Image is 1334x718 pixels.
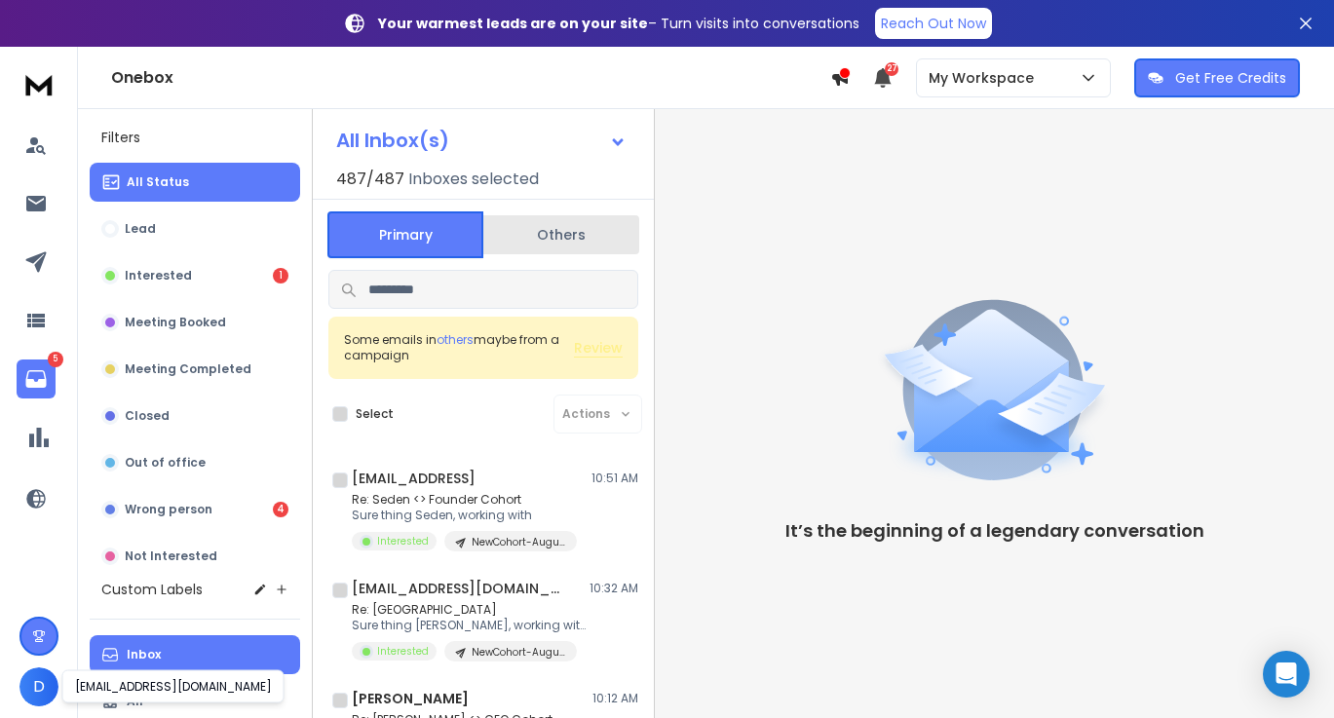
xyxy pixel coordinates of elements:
[352,579,566,598] h1: [EMAIL_ADDRESS][DOMAIN_NAME]
[352,492,577,508] p: Re: Seden <> Founder Cohort
[111,66,830,90] h1: Onebox
[48,352,63,367] p: 5
[483,213,639,256] button: Others
[19,667,58,706] button: D
[1263,651,1310,698] div: Open Intercom Messenger
[90,163,300,202] button: All Status
[592,691,638,706] p: 10:12 AM
[125,548,217,564] p: Not Interested
[352,508,577,523] p: Sure thing Seden, working with
[90,303,300,342] button: Meeting Booked
[90,256,300,295] button: Interested1
[472,535,565,549] p: NewCohort-August
[101,580,203,599] h3: Custom Labels
[437,331,474,348] span: others
[408,168,539,191] h3: Inboxes selected
[327,211,483,258] button: Primary
[125,502,212,517] p: Wrong person
[90,635,300,674] button: Inbox
[90,124,300,151] h3: Filters
[377,644,429,659] p: Interested
[127,647,161,662] p: Inbox
[352,602,586,618] p: Re: [GEOGRAPHIC_DATA]
[125,221,156,237] p: Lead
[352,469,476,488] h1: [EMAIL_ADDRESS]
[273,268,288,283] div: 1
[125,268,192,283] p: Interested
[885,62,898,76] span: 27
[881,14,986,33] p: Reach Out Now
[1175,68,1286,88] p: Get Free Credits
[125,408,170,424] p: Closed
[378,14,859,33] p: – Turn visits into conversations
[90,443,300,482] button: Out of office
[321,121,642,160] button: All Inbox(s)
[336,131,449,150] h1: All Inbox(s)
[17,359,56,398] a: 5
[125,455,206,471] p: Out of office
[90,397,300,435] button: Closed
[90,209,300,248] button: Lead
[377,534,429,548] p: Interested
[19,66,58,102] img: logo
[590,581,638,596] p: 10:32 AM
[125,315,226,330] p: Meeting Booked
[875,8,992,39] a: Reach Out Now
[336,168,404,191] span: 487 / 487
[785,517,1204,545] p: It’s the beginning of a legendary conversation
[62,670,285,703] div: [EMAIL_ADDRESS][DOMAIN_NAME]
[591,471,638,486] p: 10:51 AM
[127,174,189,190] p: All Status
[356,406,394,422] label: Select
[574,338,623,358] button: Review
[344,332,574,363] div: Some emails in maybe from a campaign
[273,502,288,517] div: 4
[352,689,469,708] h1: [PERSON_NAME]
[125,361,251,377] p: Meeting Completed
[90,490,300,529] button: Wrong person4
[90,350,300,389] button: Meeting Completed
[378,14,648,33] strong: Your warmest leads are on your site
[1134,58,1300,97] button: Get Free Credits
[472,645,565,660] p: NewCohort-August
[90,537,300,576] button: Not Interested
[929,68,1042,88] p: My Workspace
[352,618,586,633] p: Sure thing [PERSON_NAME], working with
